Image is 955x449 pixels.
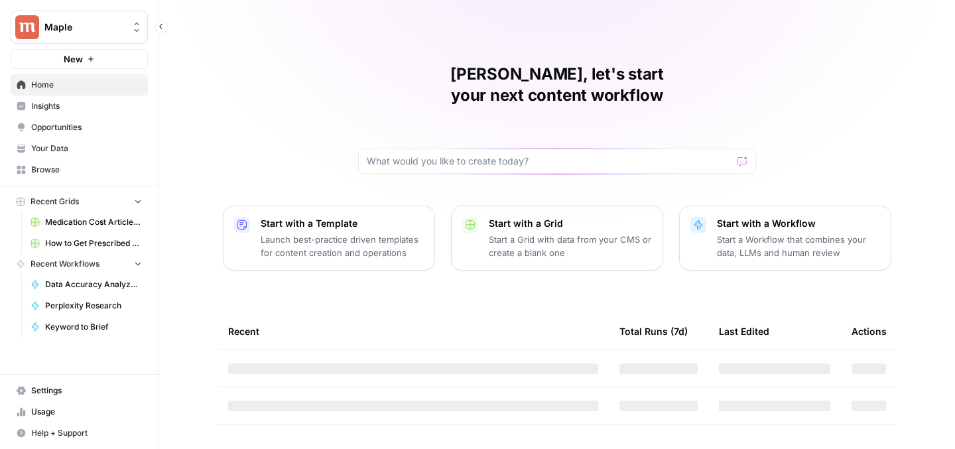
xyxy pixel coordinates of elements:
[11,254,148,274] button: Recent Workflows
[44,21,125,34] span: Maple
[31,121,142,133] span: Opportunities
[31,164,142,176] span: Browse
[489,217,652,230] p: Start with a Grid
[11,380,148,401] a: Settings
[31,79,142,91] span: Home
[25,316,148,338] a: Keyword to Brief
[489,233,652,259] p: Start a Grid with data from your CMS or create a blank one
[11,49,148,69] button: New
[45,237,142,249] span: How to Get Prescribed for [Medication]
[11,401,148,422] a: Usage
[451,206,663,271] button: Start with a GridStart a Grid with data from your CMS or create a blank one
[367,155,732,168] input: What would you like to create today?
[619,313,688,350] div: Total Runs (7d)
[31,427,142,439] span: Help + Support
[261,217,424,230] p: Start with a Template
[25,233,148,254] a: How to Get Prescribed for [Medication]
[45,321,142,333] span: Keyword to Brief
[45,279,142,290] span: Data Accuracy Analyzer - Pricing Articles
[25,274,148,295] a: Data Accuracy Analyzer - Pricing Articles
[64,52,83,66] span: New
[852,313,887,350] div: Actions
[15,15,39,39] img: Maple Logo
[717,233,880,259] p: Start a Workflow that combines your data, LLMs and human review
[25,212,148,233] a: Medication Cost Articles Grid
[719,313,769,350] div: Last Edited
[358,64,756,106] h1: [PERSON_NAME], let's start your next content workflow
[679,206,891,271] button: Start with a WorkflowStart a Workflow that combines your data, LLMs and human review
[45,216,142,228] span: Medication Cost Articles Grid
[45,300,142,312] span: Perplexity Research
[717,217,880,230] p: Start with a Workflow
[11,159,148,180] a: Browse
[31,258,99,270] span: Recent Workflows
[261,233,424,259] p: Launch best-practice driven templates for content creation and operations
[11,138,148,159] a: Your Data
[31,143,142,155] span: Your Data
[223,206,435,271] button: Start with a TemplateLaunch best-practice driven templates for content creation and operations
[11,11,148,44] button: Workspace: Maple
[11,96,148,117] a: Insights
[11,192,148,212] button: Recent Grids
[11,422,148,444] button: Help + Support
[228,313,598,350] div: Recent
[31,406,142,418] span: Usage
[31,196,79,208] span: Recent Grids
[31,100,142,112] span: Insights
[31,385,142,397] span: Settings
[25,295,148,316] a: Perplexity Research
[11,117,148,138] a: Opportunities
[11,74,148,96] a: Home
